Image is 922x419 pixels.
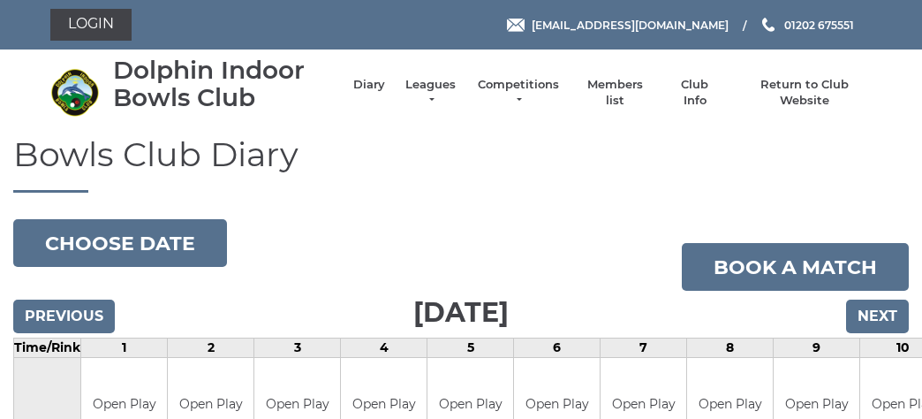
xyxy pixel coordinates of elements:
[774,339,860,358] td: 9
[13,300,115,333] input: Previous
[682,243,909,291] a: Book a match
[50,9,132,41] a: Login
[353,77,385,93] a: Diary
[762,18,775,32] img: Phone us
[341,339,427,358] td: 4
[14,339,81,358] td: Time/Rink
[784,18,854,31] span: 01202 675551
[50,68,99,117] img: Dolphin Indoor Bowls Club
[254,339,341,358] td: 3
[532,18,729,31] span: [EMAIL_ADDRESS][DOMAIN_NAME]
[13,219,227,267] button: Choose date
[514,339,601,358] td: 6
[168,339,254,358] td: 2
[476,77,561,109] a: Competitions
[13,136,909,194] h1: Bowls Club Diary
[687,339,774,358] td: 8
[669,77,721,109] a: Club Info
[578,77,651,109] a: Members list
[113,57,336,111] div: Dolphin Indoor Bowls Club
[507,19,525,32] img: Email
[760,17,854,34] a: Phone us 01202 675551
[507,17,729,34] a: Email [EMAIL_ADDRESS][DOMAIN_NAME]
[846,300,909,333] input: Next
[81,339,168,358] td: 1
[738,77,872,109] a: Return to Club Website
[427,339,514,358] td: 5
[403,77,458,109] a: Leagues
[601,339,687,358] td: 7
